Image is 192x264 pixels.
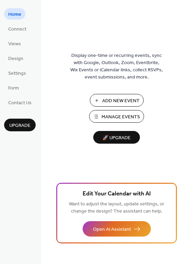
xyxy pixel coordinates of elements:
[101,113,140,121] span: Manage Events
[93,226,131,233] span: Open AI Assistant
[90,94,144,107] button: Add New Event
[8,26,26,33] span: Connect
[69,200,164,216] span: Want to adjust the layout, update settings, or change the design? The assistant can help.
[8,11,21,18] span: Home
[9,122,31,129] span: Upgrade
[8,99,32,107] span: Contact Us
[8,55,23,62] span: Design
[4,82,23,93] a: Form
[4,97,36,108] a: Contact Us
[4,38,25,49] a: Views
[102,97,140,105] span: Add New Event
[93,131,140,144] button: 🚀 Upgrade
[4,119,36,131] button: Upgrade
[97,133,136,143] span: 🚀 Upgrade
[8,70,26,77] span: Settings
[8,40,21,48] span: Views
[83,189,151,199] span: Edit Your Calendar with AI
[4,67,30,79] a: Settings
[8,85,19,92] span: Form
[83,221,151,237] button: Open AI Assistant
[4,23,31,34] a: Connect
[4,8,25,20] a: Home
[70,52,163,81] span: Display one-time or recurring events, sync with Google, Outlook, Zoom, Eventbrite, Wix Events or ...
[4,52,27,64] a: Design
[89,110,144,123] button: Manage Events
